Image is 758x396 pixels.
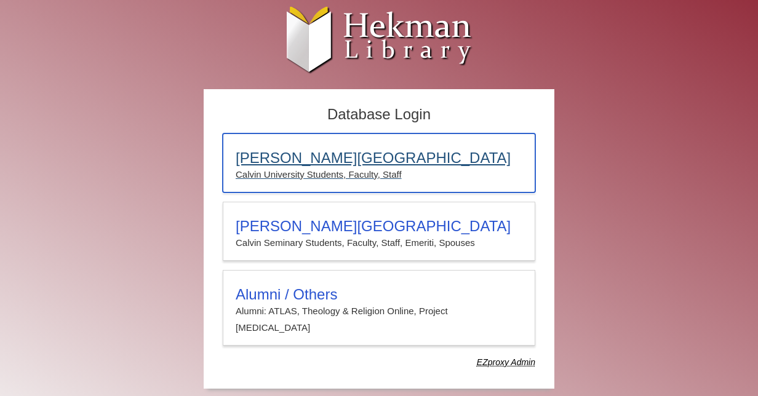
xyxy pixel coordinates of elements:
h3: [PERSON_NAME][GEOGRAPHIC_DATA] [236,149,522,167]
h3: [PERSON_NAME][GEOGRAPHIC_DATA] [236,218,522,235]
h2: Database Login [217,102,541,127]
summary: Alumni / OthersAlumni: ATLAS, Theology & Religion Online, Project [MEDICAL_DATA] [236,286,522,336]
a: [PERSON_NAME][GEOGRAPHIC_DATA]Calvin Seminary Students, Faculty, Staff, Emeriti, Spouses [223,202,535,261]
h3: Alumni / Others [236,286,522,303]
dfn: Use Alumni login [477,357,535,367]
a: [PERSON_NAME][GEOGRAPHIC_DATA]Calvin University Students, Faculty, Staff [223,133,535,192]
p: Alumni: ATLAS, Theology & Religion Online, Project [MEDICAL_DATA] [236,303,522,336]
p: Calvin University Students, Faculty, Staff [236,167,522,183]
p: Calvin Seminary Students, Faculty, Staff, Emeriti, Spouses [236,235,522,251]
